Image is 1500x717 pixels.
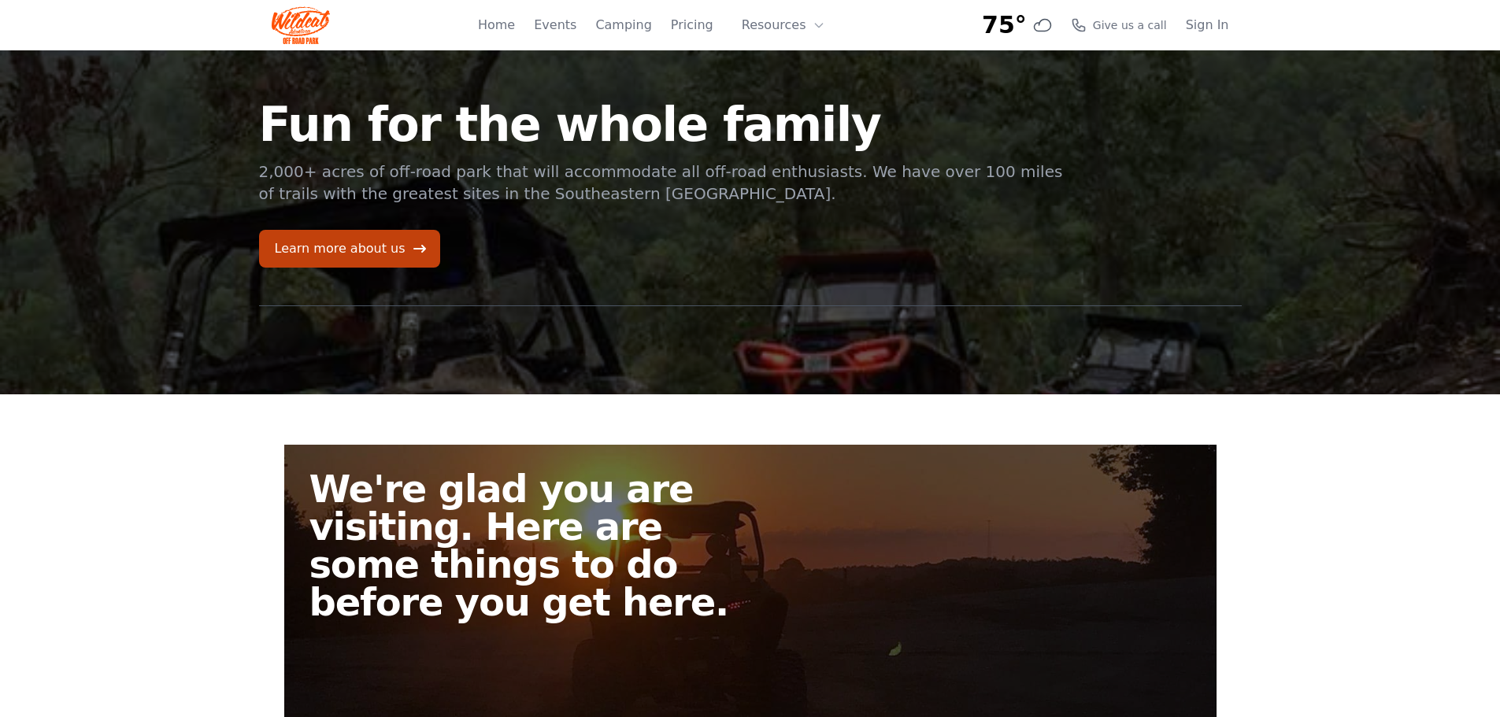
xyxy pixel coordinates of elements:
a: Give us a call [1071,17,1167,33]
img: Wildcat Logo [272,6,331,44]
span: Give us a call [1093,17,1167,33]
a: Home [478,16,515,35]
a: Camping [595,16,651,35]
h2: We're glad you are visiting. Here are some things to do before you get here. [309,470,763,621]
a: Sign In [1186,16,1229,35]
h1: Fun for the whole family [259,101,1065,148]
span: 75° [982,11,1027,39]
a: Learn more about us [259,230,440,268]
button: Resources [732,9,835,41]
a: Pricing [671,16,713,35]
a: Events [534,16,576,35]
p: 2,000+ acres of off-road park that will accommodate all off-road enthusiasts. We have over 100 mi... [259,161,1065,205]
